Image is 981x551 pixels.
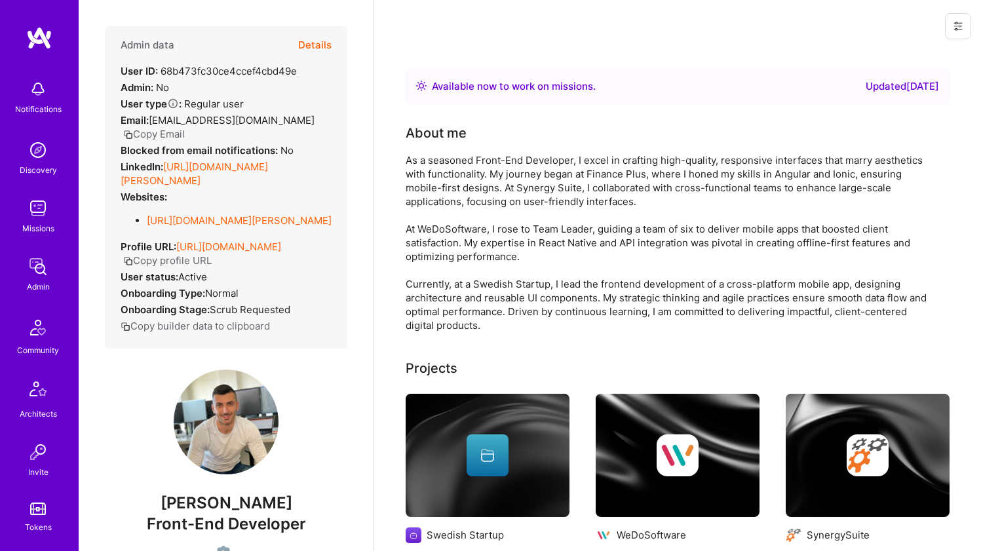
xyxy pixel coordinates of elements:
[432,79,596,94] div: Available now to work on missions .
[121,161,163,173] strong: LinkedIn:
[167,98,179,109] i: Help
[406,394,569,517] img: cover
[807,528,870,542] div: SynergySuite
[657,434,699,476] img: Company logo
[121,322,130,332] i: icon Copy
[123,254,212,267] button: Copy profile URL
[25,195,51,221] img: teamwork
[121,319,270,333] button: Copy builder data to clipboard
[22,375,54,407] img: Architects
[210,303,290,316] span: Scrub Requested
[22,221,54,235] div: Missions
[406,358,457,378] div: Projects
[22,312,54,343] img: Community
[147,514,306,533] span: Front-End Developer
[123,127,185,141] button: Copy Email
[25,439,51,465] img: Invite
[28,465,48,479] div: Invite
[596,527,611,543] img: Company logo
[20,407,57,421] div: Architects
[866,79,939,94] div: Updated [DATE]
[147,214,332,227] a: [URL][DOMAIN_NAME][PERSON_NAME]
[176,240,281,253] a: [URL][DOMAIN_NAME]
[15,102,62,116] div: Notifications
[617,528,686,542] div: WeDoSoftware
[406,123,467,143] div: About me
[427,528,504,542] div: Swedish Startup
[596,394,760,517] img: cover
[121,287,205,299] strong: Onboarding Type:
[149,114,315,126] span: [EMAIL_ADDRESS][DOMAIN_NAME]
[786,394,950,517] img: cover
[406,527,421,543] img: Company logo
[786,527,801,543] img: Company logo
[123,130,133,140] i: icon Copy
[27,280,50,294] div: Admin
[121,81,153,94] strong: Admin:
[121,39,174,51] h4: Admin data
[121,240,176,253] strong: Profile URL:
[178,271,207,283] span: Active
[123,256,133,266] i: icon Copy
[121,143,294,157] div: No
[17,343,59,357] div: Community
[174,370,279,474] img: User Avatar
[406,153,930,332] div: As a seasoned Front-End Developer, I excel in crafting high-quality, responsive interfaces that m...
[121,114,149,126] strong: Email:
[121,65,158,77] strong: User ID:
[25,137,51,163] img: discovery
[25,76,51,102] img: bell
[25,254,51,280] img: admin teamwork
[26,26,52,50] img: logo
[298,26,332,64] button: Details
[121,271,178,283] strong: User status:
[416,81,427,91] img: Availability
[847,434,889,476] img: Company logo
[205,287,239,299] span: normal
[20,163,57,177] div: Discovery
[121,303,210,316] strong: Onboarding Stage:
[105,493,347,513] span: [PERSON_NAME]
[121,161,268,187] a: [URL][DOMAIN_NAME][PERSON_NAME]
[121,64,297,78] div: 68b473fc30ce4ccef4cbd49e
[121,144,280,157] strong: Blocked from email notifications:
[30,503,46,515] img: tokens
[121,191,167,203] strong: Websites:
[121,98,182,110] strong: User type :
[121,81,169,94] div: No
[25,520,52,534] div: Tokens
[121,97,244,111] div: Regular user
